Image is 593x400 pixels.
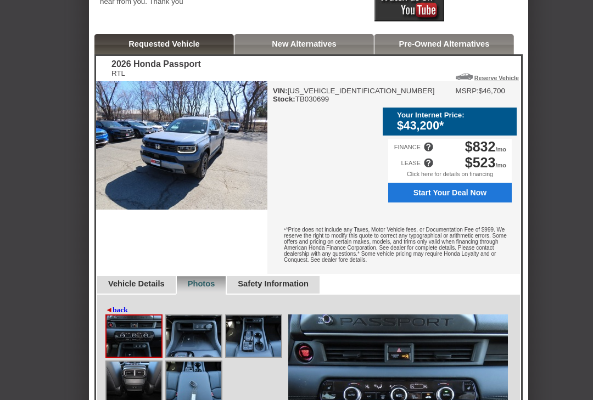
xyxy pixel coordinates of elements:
span: ◄ [105,306,113,314]
span: Start Your Deal Now [394,188,506,197]
div: Click here for details on financing [388,171,512,183]
img: Image.aspx [166,316,221,357]
img: Image.aspx [226,316,281,357]
div: 2026 Honda Passport [111,59,201,69]
font: *Price does not include any Taxes, Motor Vehicle fees, or Documentation Fee of $999. We reserve t... [284,227,507,263]
td: $46,700 [479,87,505,95]
span: $523 [465,155,496,170]
b: VIN: [273,87,288,95]
a: ◄back [105,306,128,314]
img: 2026 Honda Passport [96,81,267,210]
b: Stock: [273,95,295,103]
div: LEASE [401,160,421,166]
td: MSRP: [456,87,479,95]
a: Reserve Vehicle [474,75,519,81]
div: FINANCE [394,144,421,150]
a: Photos [188,279,215,288]
span: $832 [465,139,496,154]
a: Requested Vehicle [128,40,200,48]
a: Vehicle Details [108,279,165,288]
img: Icon_ReserveVehicleCar.png [456,74,473,80]
a: Safety Information [238,279,309,288]
img: Image.aspx [107,316,161,357]
a: Pre-Owned Alternatives [399,40,490,48]
div: /mo [465,139,506,155]
a: New Alternatives [272,40,337,48]
div: [US_VEHICLE_IDENTIFICATION_NUMBER] TB030699 [273,87,435,103]
div: Your Internet Price: [397,111,511,119]
div: $43,200* [397,119,511,133]
div: RTL [111,69,201,77]
div: /mo [465,155,506,171]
